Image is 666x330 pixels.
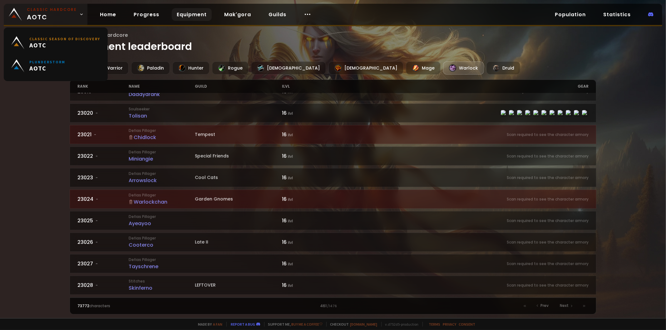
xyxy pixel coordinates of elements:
div: Ayeayoo [129,220,195,227]
span: - [96,197,98,202]
a: 23027-Defias PillagerTayschrene16 ilvlScan required to see the character armory [70,254,596,273]
a: 23024-Defias PillagerWarlockchanGarden Gnomes16 ilvlScan required to see the character armory [70,190,596,209]
span: Next [560,303,569,308]
div: Tolisan [129,112,195,120]
small: Scan required to see the character armory [507,240,589,245]
a: Consent [459,322,476,327]
span: Made by [195,322,223,327]
div: Cool Cats [195,174,282,181]
div: Garden Gnomes [195,196,282,202]
div: Tempest [195,131,282,138]
div: Mage [406,61,441,75]
a: Buy me a coffee [292,322,323,327]
div: 23022 [77,152,129,160]
small: Scan required to see the character armory [507,261,589,267]
div: [DEMOGRAPHIC_DATA] [251,61,326,75]
a: Progress [129,8,164,21]
a: Privacy [443,322,456,327]
small: Plunderstorm [29,60,65,64]
div: 16 [282,238,333,246]
span: - [96,175,98,181]
div: 23026 [77,238,129,246]
a: PlunderstormAOTC [7,54,104,77]
small: Scan required to see the character armory [507,153,589,159]
span: - [96,110,98,116]
div: Paladin [131,61,170,75]
div: Skinferno [129,284,195,292]
span: 73772 [77,303,89,308]
div: 23025 [77,217,129,225]
div: 23023 [77,174,129,182]
div: name [129,80,195,93]
div: rank [77,80,129,93]
small: Scan required to see the character armory [507,175,589,181]
a: 23020-SoulseekerTolisan16 ilvlitem-14170item-3555item-11936item-6910item-6095item-6543item-7106it... [70,104,596,123]
div: 23021 [77,131,129,138]
span: AOTC [29,64,65,72]
div: 16 [282,260,333,268]
small: ilvl [288,175,293,181]
small: ilvl [288,132,293,138]
div: ilvl [282,80,333,93]
h1: Equipment leaderboard [70,31,596,54]
div: Druid [486,61,520,75]
small: Defias Pillager [129,257,195,263]
small: ilvl [288,154,293,159]
div: Warrior [90,61,129,75]
div: guild [195,80,282,93]
div: gear [333,80,589,93]
span: AOTC [27,7,77,22]
a: Equipment [172,8,212,21]
div: [DEMOGRAPHIC_DATA] [328,61,403,75]
small: Soulseeker [129,106,195,112]
small: Defias Pillager [129,235,195,241]
span: - [96,261,98,267]
small: Scan required to see the character armory [507,283,589,288]
small: ilvl [288,261,293,267]
div: Miniangie [129,155,195,163]
div: LEFTOVER [195,282,282,289]
a: Classic HardcoreAOTC [4,4,87,25]
a: Statistics [598,8,636,21]
small: / 1476 [328,304,337,309]
div: Arrowslock [129,177,195,184]
span: - [96,283,98,288]
div: 16 [282,217,333,225]
div: Special Friends [195,153,282,159]
a: 23026-Defias PillagerCootercoLate II16 ilvlScan required to see the character armory [70,233,596,252]
span: - [96,218,98,224]
span: Wow Classic Hardcore [70,31,596,39]
small: Defias Pillager [129,128,195,133]
a: Classic Season of DiscoveryAOTC [7,31,104,54]
div: Tayschrene [129,263,195,270]
span: Prev [540,303,549,308]
div: Hunter [172,61,210,75]
small: ilvl [288,283,293,288]
div: Cooterco [129,241,195,249]
div: 23027 [77,260,129,268]
a: 23023-Defias PillagerArrowslockCool Cats16 ilvlScan required to see the character armory [70,168,596,187]
span: - [96,153,98,159]
div: Late II [195,239,282,245]
small: Stitches [129,279,195,284]
small: ilvl [288,240,293,245]
span: - [96,240,98,245]
div: 16 [282,174,333,182]
div: Warlockchan [129,198,195,206]
div: 23028 [77,281,129,289]
small: Defias Pillager [129,192,195,198]
a: Report a bug [231,322,255,327]
div: characters [77,303,205,309]
span: AOTC [29,41,100,49]
small: ilvl [288,197,293,202]
a: Mak'gora [219,8,256,21]
div: Daddydrank [129,90,195,98]
span: v. d752d5 - production [381,322,419,327]
a: 23028-StitchesSkinfernoLEFTOVER16 ilvlScan required to see the character armory [70,276,596,295]
div: 461 [205,303,461,309]
div: 16 [282,195,333,203]
small: Defias Pillager [129,214,195,220]
span: Support me, [264,322,323,327]
small: Scan required to see the character armory [507,197,589,202]
a: Terms [429,322,441,327]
